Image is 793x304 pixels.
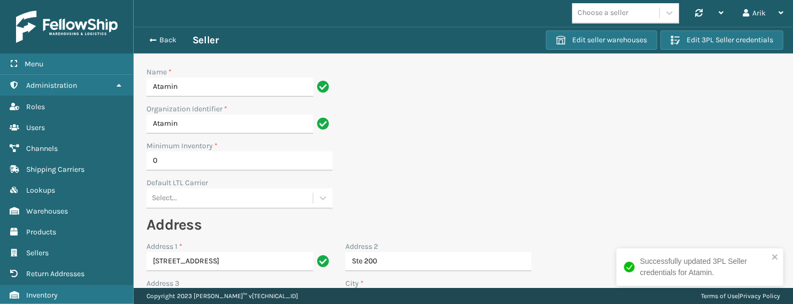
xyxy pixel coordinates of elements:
[147,241,182,252] label: Address 1
[345,241,378,252] label: Address 2
[546,31,657,50] button: Edit seller warehouses
[26,207,68,216] span: Warehouses
[26,248,49,257] span: Sellers
[660,31,783,50] button: Edit 3PL Seller credentials
[26,291,58,300] span: Inventory
[26,165,84,174] span: Shipping Carriers
[147,140,218,151] label: Minimum Inventory
[147,177,208,188] label: Default LTL Carrier
[640,256,768,278] div: Successfully updated 3PL Seller credentials for Atamin.
[345,278,364,289] label: City
[26,123,45,132] span: Users
[193,34,218,47] h3: Seller
[26,102,45,111] span: Roles
[772,253,779,263] button: close
[26,227,56,237] span: Products
[578,7,628,19] div: Choose a seller
[26,81,77,90] span: Administration
[25,59,43,69] span: Menu
[16,11,118,43] img: logo
[147,66,172,78] label: Name
[152,193,177,204] div: Select...
[147,103,227,115] label: Organization Identifier
[147,215,532,234] h2: Address
[147,288,298,304] p: Copyright 2023 [PERSON_NAME]™ v [TECHNICAL_ID]
[26,144,58,153] span: Channels
[143,35,193,45] button: Back
[26,186,55,195] span: Lookups
[26,269,84,278] span: Return Addresses
[147,278,179,289] label: Address 3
